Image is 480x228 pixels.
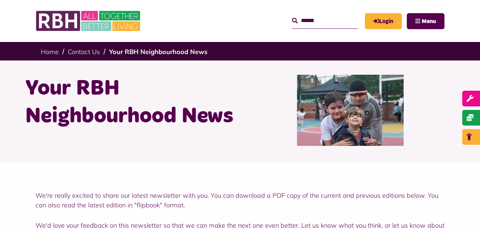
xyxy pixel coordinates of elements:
button: Navigation [407,13,444,29]
img: Freehold1 [297,75,404,146]
p: We're really excited to share our latest newsletter with you. You can download a PDF copy of the ... [36,191,444,210]
a: MyRBH [365,13,402,29]
span: Menu [422,18,436,24]
a: Contact Us [68,48,100,56]
a: Home [41,48,59,56]
h1: Your RBH Neighbourhood News [25,75,235,130]
a: Your RBH Neighbourhood News [109,48,207,56]
img: RBH [36,7,142,35]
